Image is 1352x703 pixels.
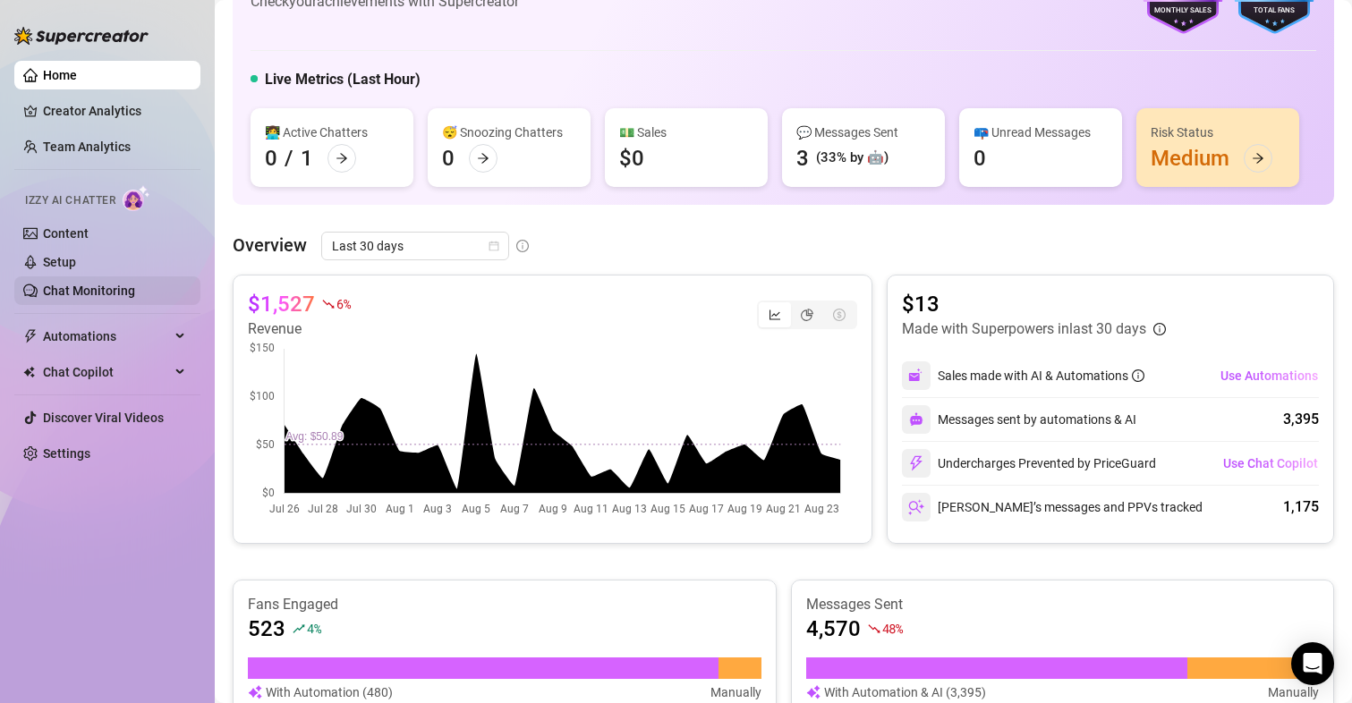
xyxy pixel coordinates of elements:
div: 3,395 [1283,409,1319,430]
span: arrow-right [1252,152,1264,165]
span: Izzy AI Chatter [25,192,115,209]
img: logo-BBDzfeDw.svg [14,27,149,45]
img: svg%3e [909,412,923,427]
article: Overview [233,232,307,258]
span: info-circle [516,240,529,252]
div: segmented control [757,301,857,329]
article: 523 [248,614,285,643]
article: Messages Sent [806,595,1320,614]
img: Chat Copilot [23,366,35,378]
div: 3 [796,144,809,173]
span: Use Automations [1220,368,1318,383]
a: Settings [43,446,90,461]
span: 4 % [307,620,320,637]
span: 6 % [336,295,350,312]
span: line-chart [769,309,781,321]
img: svg%3e [908,455,924,471]
span: arrow-right [336,152,348,165]
span: rise [293,623,305,635]
img: svg%3e [806,682,821,702]
div: 👩‍💻 Active Chatters [265,123,399,142]
article: Manually [1268,682,1319,702]
div: Messages sent by automations & AI [902,405,1136,434]
span: dollar-circle [833,309,846,321]
span: 48 % [882,620,903,637]
a: Discover Viral Videos [43,411,164,425]
span: thunderbolt [23,329,38,343]
div: 💬 Messages Sent [796,123,931,142]
button: Use Automations [1220,361,1319,390]
div: 0 [442,144,455,173]
img: svg%3e [908,499,924,515]
span: info-circle [1132,369,1144,382]
article: Revenue [248,318,350,340]
span: info-circle [1153,323,1166,335]
span: calendar [489,241,499,251]
article: $1,527 [248,290,315,318]
div: $0 [619,144,644,173]
article: With Automation (480) [266,682,393,702]
button: Use Chat Copilot [1222,449,1319,478]
article: Fans Engaged [248,595,761,614]
span: Last 30 days [332,233,498,259]
div: 📪 Unread Messages [974,123,1108,142]
a: Home [43,68,77,82]
article: Made with Superpowers in last 30 days [902,318,1146,340]
a: Setup [43,255,76,269]
article: 4,570 [806,614,861,643]
span: arrow-right [477,152,489,165]
div: Undercharges Prevented by PriceGuard [902,449,1156,478]
h5: Live Metrics (Last Hour) [265,69,421,90]
div: Total Fans [1232,5,1316,17]
div: Sales made with AI & Automations [938,366,1144,385]
div: 0 [974,144,986,173]
span: Automations [43,322,170,351]
span: Chat Copilot [43,358,170,386]
a: Creator Analytics [43,97,186,125]
div: 💵 Sales [619,123,753,142]
img: svg%3e [248,682,262,702]
a: Team Analytics [43,140,131,154]
div: 1 [301,144,313,173]
div: [PERSON_NAME]’s messages and PPVs tracked [902,493,1203,521]
div: 0 [265,144,277,173]
span: Use Chat Copilot [1223,456,1318,470]
article: With Automation & AI (3,395) [824,682,986,702]
span: fall [322,298,335,310]
img: AI Chatter [123,185,150,211]
div: Monthly Sales [1141,5,1225,17]
span: pie-chart [801,309,813,321]
article: $13 [902,290,1166,318]
a: Chat Monitoring [43,284,135,298]
div: Risk Status [1151,123,1285,142]
div: 1,175 [1283,496,1319,518]
span: fall [868,623,880,635]
div: 😴 Snoozing Chatters [442,123,576,142]
article: Manually [710,682,761,702]
div: (33% by 🤖) [816,148,889,169]
a: Content [43,226,89,241]
div: Open Intercom Messenger [1291,642,1334,685]
img: svg%3e [908,368,924,384]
